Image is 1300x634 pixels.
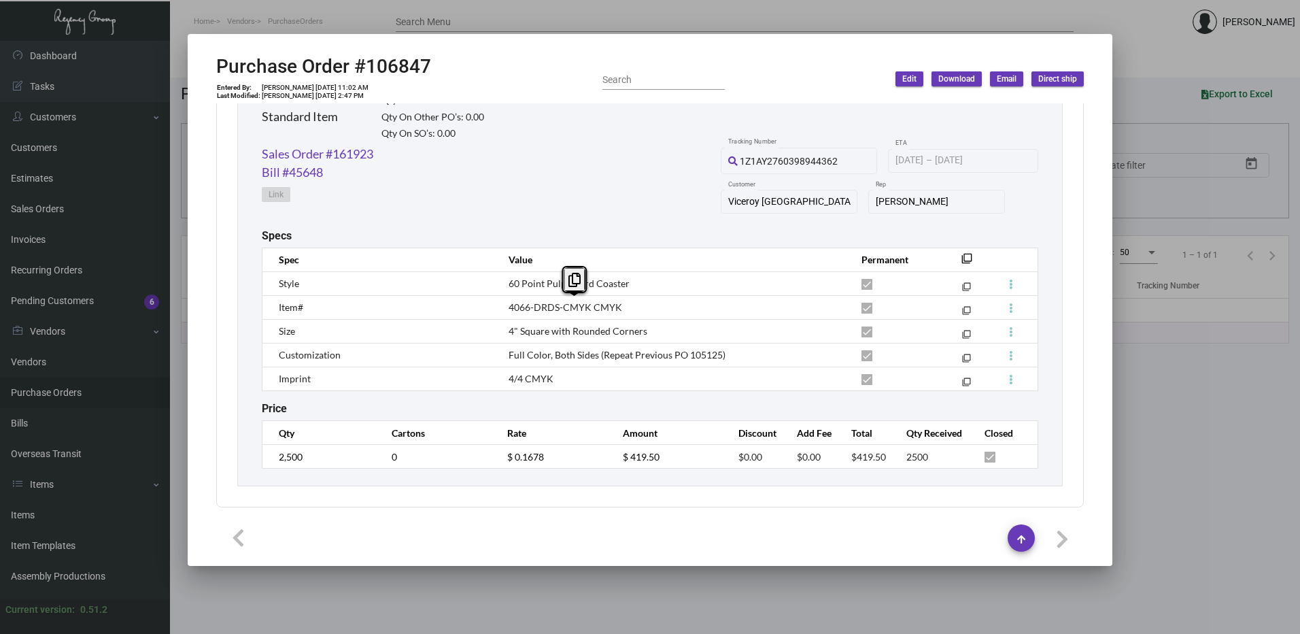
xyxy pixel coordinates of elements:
[906,451,928,463] span: 2500
[509,278,630,289] span: 60 Point Pulp Board Coaster
[902,73,917,85] span: Edit
[262,248,495,271] th: Spec
[509,349,725,361] span: Full Color, Both Sides (Repeat Previous PO 105125)
[279,349,341,361] span: Customization
[738,451,762,463] span: $0.00
[895,155,923,166] input: Start date
[962,333,971,341] mat-icon: filter_none
[279,301,303,313] span: Item#
[279,373,311,384] span: Imprint
[509,301,622,313] span: 4066-DRDS-CMYK CMYK
[262,145,373,163] a: Sales Order #161923
[797,451,821,463] span: $0.00
[80,603,107,617] div: 0.51.2
[893,421,972,445] th: Qty Received
[1038,73,1077,85] span: Direct ship
[495,248,848,271] th: Value
[216,92,261,100] td: Last Modified:
[990,71,1023,86] button: Email
[935,155,1000,166] input: End date
[261,92,369,100] td: [PERSON_NAME] [DATE] 2:47 PM
[895,71,923,86] button: Edit
[262,421,378,445] th: Qty
[216,84,261,92] td: Entered By:
[962,380,971,389] mat-icon: filter_none
[261,84,369,92] td: [PERSON_NAME] [DATE] 11:02 AM
[262,163,323,182] a: Bill #45648
[262,229,292,242] h2: Specs
[962,285,971,294] mat-icon: filter_none
[494,421,609,445] th: Rate
[971,421,1038,445] th: Closed
[961,257,972,268] mat-icon: filter_none
[851,451,886,463] span: $419.50
[725,421,783,445] th: Discount
[962,309,971,318] mat-icon: filter_none
[848,248,941,271] th: Permanent
[262,110,338,124] h2: Standard Item
[5,603,75,617] div: Current version:
[783,421,838,445] th: Add Fee
[381,128,484,139] h2: Qty On SO’s: 0.00
[279,278,299,289] span: Style
[568,273,581,287] i: Copy
[509,373,553,384] span: 4/4 CMYK
[509,325,647,337] span: 4" Square with Rounded Corners
[279,325,295,337] span: Size
[262,402,287,415] h2: Price
[1031,71,1084,86] button: Direct ship
[262,187,290,202] button: Link
[609,421,725,445] th: Amount
[938,73,975,85] span: Download
[381,112,484,123] h2: Qty On Other PO’s: 0.00
[997,73,1016,85] span: Email
[216,55,431,78] h2: Purchase Order #106847
[962,356,971,365] mat-icon: filter_none
[740,156,838,167] span: 1Z1AY2760398944362
[378,421,494,445] th: Cartons
[926,155,932,166] span: –
[838,421,892,445] th: Total
[931,71,982,86] button: Download
[269,189,284,201] span: Link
